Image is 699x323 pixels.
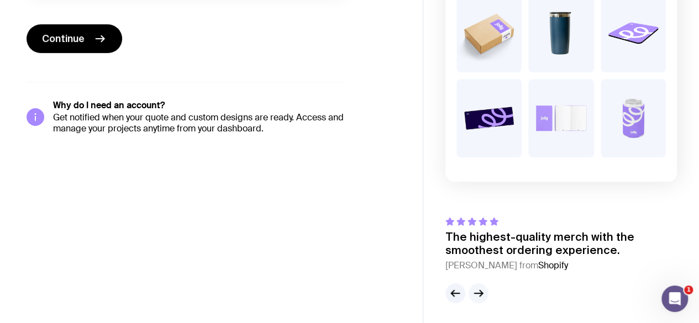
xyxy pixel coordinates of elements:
[27,24,122,53] button: Continue
[445,230,677,257] p: The highest-quality merch with the smoothest ordering experience.
[445,259,677,272] cite: [PERSON_NAME] from
[53,100,345,111] h5: Why do I need an account?
[42,32,85,45] span: Continue
[538,260,568,271] span: Shopify
[53,112,345,134] p: Get notified when your quote and custom designs are ready. Access and manage your projects anytim...
[684,285,693,294] span: 1
[661,285,688,312] iframe: Intercom live chat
